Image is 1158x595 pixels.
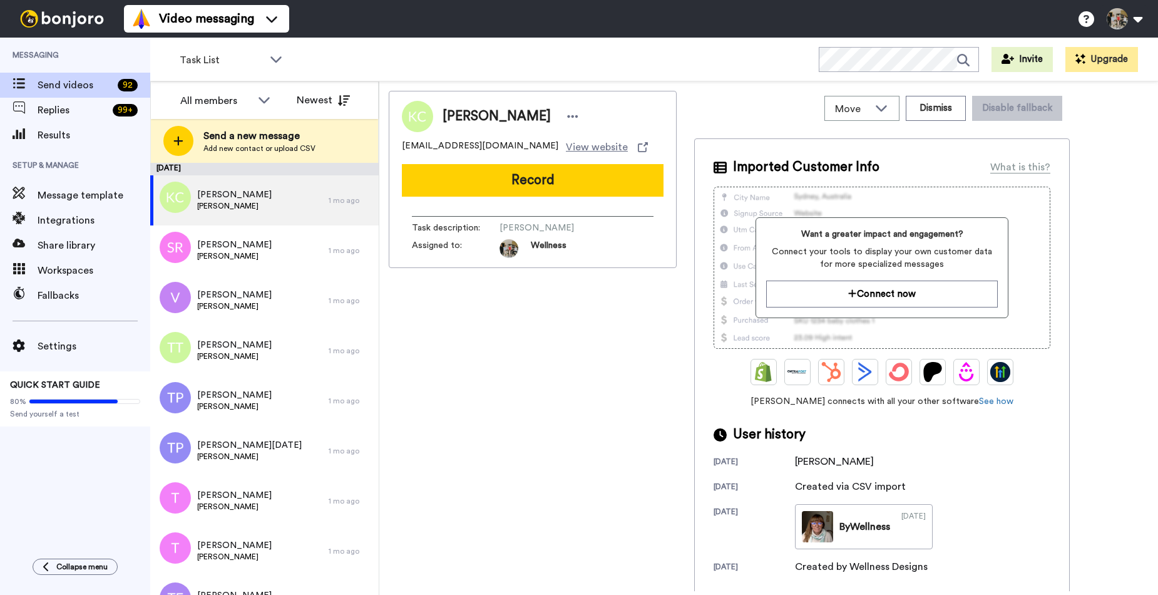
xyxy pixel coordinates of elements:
span: Wellness [531,239,566,258]
button: Connect now [766,281,997,308]
img: vm-color.svg [131,9,151,29]
div: 1 mo ago [329,446,372,456]
div: 1 mo ago [329,546,372,556]
div: 1 mo ago [329,346,372,356]
div: [DATE] [714,482,795,494]
img: bj-logo-header-white.svg [15,10,109,28]
span: [PERSON_NAME][DATE] [197,439,302,452]
span: [PERSON_NAME] [197,339,272,351]
button: Record [402,164,664,197]
div: [PERSON_NAME] [795,454,874,469]
span: [PERSON_NAME] [197,289,272,301]
span: [PERSON_NAME] [197,389,272,401]
img: Image of Kim Campbell [402,101,433,132]
span: Send a new message [203,128,315,143]
span: Results [38,128,150,143]
a: ByWellness[DATE] [795,504,933,549]
img: Patreon [923,362,943,382]
span: [PERSON_NAME] [197,189,272,201]
button: Collapse menu [33,559,118,575]
span: Move [835,101,869,116]
img: ActiveCampaign [855,362,875,382]
span: [PERSON_NAME] connects with all your other software [714,395,1050,408]
button: Dismiss [906,96,966,121]
img: Drip [956,362,976,382]
img: 583aac28-a5bd-4a04-ab33-d67cdde82b52-thumb.jpg [802,511,833,542]
img: GoHighLevel [990,362,1010,382]
div: By Wellness [839,519,890,534]
span: Connect your tools to display your own customer data for more specialized messages [766,246,997,271]
span: [EMAIL_ADDRESS][DOMAIN_NAME] [402,140,558,155]
span: [PERSON_NAME] [197,201,272,211]
img: Ontraport [787,362,807,382]
button: Invite [991,47,1053,72]
div: [DATE] [150,163,379,175]
div: 99 + [113,104,138,116]
img: t.png [160,482,191,514]
span: User history [733,425,806,444]
img: sr.png [160,232,191,263]
button: Disable fallback [972,96,1062,121]
img: t.png [160,532,191,564]
img: tp.png [160,432,191,463]
span: Assigned to: [412,239,500,258]
div: [DATE] [714,562,795,574]
div: 92 [118,79,138,91]
span: [PERSON_NAME] [197,502,272,512]
span: 80% [10,396,26,406]
img: 39b86c4d-d072-4cd0-a29d-c4ae1ed2441f-1580358127.jpg [500,239,518,258]
span: [PERSON_NAME] [500,222,618,234]
img: tp.png [160,382,191,413]
div: 1 mo ago [329,195,372,205]
a: View website [566,140,648,155]
span: Task description : [412,222,500,234]
span: View website [566,140,628,155]
span: [PERSON_NAME] [443,107,551,126]
span: [PERSON_NAME] [197,452,302,462]
span: QUICK START GUIDE [10,381,100,390]
span: [PERSON_NAME] [197,401,272,411]
a: See how [979,397,1013,406]
span: Collapse menu [56,562,108,572]
span: [PERSON_NAME] [197,351,272,361]
span: Settings [38,339,150,354]
img: ConvertKit [889,362,909,382]
div: Created via CSV import [795,479,906,494]
span: Integrations [38,213,150,228]
span: Share library [38,238,150,253]
div: [DATE] [714,507,795,549]
div: [DATE] [714,457,795,469]
div: [DATE] [901,511,926,542]
span: Task List [180,53,264,68]
span: Add new contact or upload CSV [203,143,315,153]
span: Send videos [38,78,113,93]
button: Upgrade [1065,47,1138,72]
span: Video messaging [159,10,254,28]
div: Created by Wellness Designs [795,559,928,574]
div: All members [180,93,252,108]
img: tt.png [160,332,191,363]
span: [PERSON_NAME] [197,539,272,552]
div: 1 mo ago [329,396,372,406]
div: 1 mo ago [329,246,372,256]
div: 1 mo ago [329,296,372,306]
span: Fallbacks [38,288,150,303]
div: What is this? [990,160,1050,175]
span: Imported Customer Info [733,158,879,177]
span: Workspaces [38,263,150,278]
span: [PERSON_NAME] [197,251,272,261]
span: [PERSON_NAME] [197,301,272,311]
span: Send yourself a test [10,409,140,419]
img: v.png [160,282,191,313]
img: kc.png [160,182,191,213]
span: Want a greater impact and engagement? [766,228,997,241]
span: Message template [38,188,150,203]
span: [PERSON_NAME] [197,489,272,502]
div: 1 mo ago [329,496,372,506]
button: Newest [287,88,359,113]
img: Hubspot [821,362,841,382]
span: Replies [38,103,108,118]
span: [PERSON_NAME] [197,552,272,562]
